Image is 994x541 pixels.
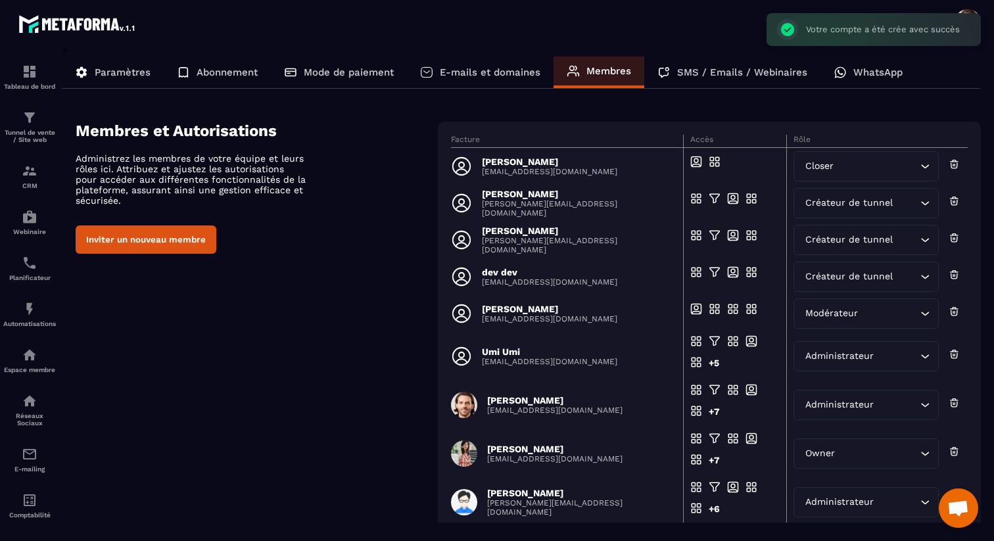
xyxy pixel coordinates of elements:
span: Créateur de tunnel [802,233,895,247]
p: dev dev [482,267,617,277]
p: [PERSON_NAME] [482,304,617,314]
img: automations [22,301,37,317]
p: Abonnement [197,66,258,78]
p: Administrez les membres de votre équipe et leurs rôles ici. Attribuez et ajustez les autorisation... [76,153,306,206]
input: Search for option [861,306,916,321]
div: Search for option [793,225,938,255]
img: automations [22,209,37,225]
img: scheduler [22,255,37,271]
p: Membres [586,65,631,77]
p: Tunnel de vente / Site web [3,129,56,143]
span: Administrateur [802,398,876,412]
th: Rôle [787,135,968,148]
img: formation [22,110,37,126]
a: social-networksocial-networkRéseaux Sociaux [3,383,56,436]
th: Accès [684,135,787,148]
p: Paramètres [95,66,151,78]
p: Réseaux Sociaux [3,412,56,427]
div: +5 [709,356,721,377]
span: Administrateur [802,349,876,364]
p: WhatsApp [853,66,903,78]
div: Search for option [793,151,938,181]
p: Automatisations [3,320,56,327]
p: Espace membre [3,366,56,373]
p: [PERSON_NAME][EMAIL_ADDRESS][DOMAIN_NAME] [487,498,675,517]
img: formation [22,163,37,179]
p: [PERSON_NAME] [482,225,675,236]
button: Inviter un nouveau membre [76,225,216,254]
input: Search for option [876,349,916,364]
p: Mode de paiement [304,66,394,78]
a: Ouvrir le chat [939,488,978,528]
p: Webinaire [3,228,56,235]
p: [EMAIL_ADDRESS][DOMAIN_NAME] [482,167,617,176]
div: Search for option [793,341,938,371]
div: Search for option [793,262,938,292]
img: formation [22,64,37,80]
div: +6 [709,502,721,523]
span: Owner [802,446,838,461]
p: [PERSON_NAME][EMAIL_ADDRESS][DOMAIN_NAME] [482,236,675,254]
input: Search for option [895,196,916,210]
p: E-mailing [3,465,56,473]
a: automationsautomationsEspace membre [3,337,56,383]
p: [PERSON_NAME][EMAIL_ADDRESS][DOMAIN_NAME] [482,199,675,218]
th: Facture [451,135,684,148]
img: automations [22,347,37,363]
p: [EMAIL_ADDRESS][DOMAIN_NAME] [487,454,623,463]
p: [EMAIL_ADDRESS][DOMAIN_NAME] [487,406,623,415]
img: logo [18,12,137,35]
span: Modérateur [802,306,861,321]
p: [PERSON_NAME] [487,488,675,498]
input: Search for option [876,398,916,412]
p: [PERSON_NAME] [482,189,675,199]
div: Search for option [793,438,938,469]
input: Search for option [838,446,916,461]
div: +7 [709,454,721,475]
a: automationsautomationsWebinaire [3,199,56,245]
div: Search for option [793,298,938,329]
div: Search for option [793,390,938,420]
span: Administrateur [802,495,876,509]
p: [PERSON_NAME] [487,444,623,454]
a: automationsautomationsAutomatisations [3,291,56,337]
a: formationformationTableau de bord [3,54,56,100]
p: Umi Umi [482,346,617,357]
p: [PERSON_NAME] [487,395,623,406]
input: Search for option [836,159,916,174]
a: schedulerschedulerPlanificateur [3,245,56,291]
p: Tableau de bord [3,83,56,90]
a: formationformationTunnel de vente / Site web [3,100,56,153]
input: Search for option [895,270,916,284]
span: Créateur de tunnel [802,196,895,210]
input: Search for option [876,495,916,509]
p: [EMAIL_ADDRESS][DOMAIN_NAME] [482,277,617,287]
p: [EMAIL_ADDRESS][DOMAIN_NAME] [482,314,617,323]
p: [EMAIL_ADDRESS][DOMAIN_NAME] [482,357,617,366]
p: [PERSON_NAME] [482,156,617,167]
span: Créateur de tunnel [802,270,895,284]
a: formationformationCRM [3,153,56,199]
span: Closer [802,159,836,174]
input: Search for option [895,233,916,247]
img: email [22,446,37,462]
h4: Membres et Autorisations [76,122,438,140]
img: accountant [22,492,37,508]
div: Search for option [793,188,938,218]
p: E-mails et domaines [440,66,540,78]
a: emailemailE-mailing [3,436,56,482]
p: Comptabilité [3,511,56,519]
p: Planificateur [3,274,56,281]
p: CRM [3,182,56,189]
div: +7 [709,405,721,426]
a: accountantaccountantComptabilité [3,482,56,529]
img: social-network [22,393,37,409]
div: Search for option [793,487,938,517]
p: SMS / Emails / Webinaires [677,66,807,78]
